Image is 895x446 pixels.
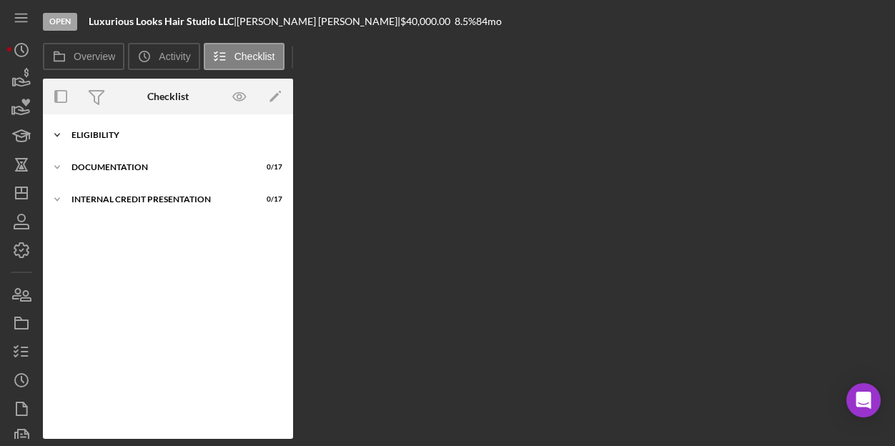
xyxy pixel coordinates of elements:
div: | [89,16,237,27]
label: Checklist [234,51,275,62]
div: Checklist [147,91,189,102]
div: Internal Credit Presentation [71,195,247,204]
div: Open Intercom Messenger [846,383,881,417]
label: Activity [159,51,190,62]
div: 0 / 17 [257,163,282,172]
div: $40,000.00 [400,16,455,27]
label: Overview [74,51,115,62]
div: Open [43,13,77,31]
div: [PERSON_NAME] [PERSON_NAME] | [237,16,400,27]
div: 8.5 % [455,16,476,27]
div: 84 mo [476,16,502,27]
button: Overview [43,43,124,70]
div: Eligibility [71,131,275,139]
button: Checklist [204,43,285,70]
div: documentation [71,163,247,172]
button: Activity [128,43,199,70]
div: 0 / 17 [257,195,282,204]
b: Luxurious Looks Hair Studio LLC [89,15,234,27]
